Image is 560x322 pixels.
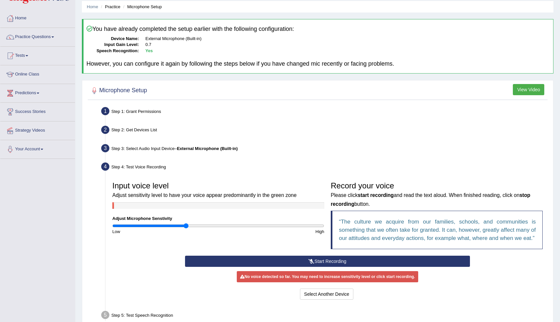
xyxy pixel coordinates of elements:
a: Strategy Videos [0,121,75,138]
div: Step 4: Test Voice Recording [98,161,550,175]
a: Home [87,4,98,9]
div: Step 1: Grant Permissions [98,105,550,119]
b: External Microphone (Built-in) [177,146,238,151]
button: View Video [513,84,544,95]
a: Your Account [0,140,75,157]
h4: You have already completed the setup earlier with the following configuration: [86,26,550,32]
a: Home [0,9,75,26]
dt: Input Gain Level: [86,42,139,48]
button: Start Recording [185,256,470,267]
a: Predictions [0,84,75,100]
a: Tests [0,47,75,63]
dd: 0.7 [145,42,550,48]
a: Online Class [0,65,75,82]
h3: Input voice level [112,182,324,199]
div: No voice detected so far. You may need to increase sensitivity level or click start recording. [237,271,418,282]
label: Adjust Microphone Senstivity [112,215,172,222]
div: Low [109,228,218,235]
dd: External Microphone (Built-in) [145,36,550,42]
b: stop recording [331,192,530,206]
div: Step 2: Get Devices List [98,124,550,138]
li: Microphone Setup [121,4,162,10]
h3: Record your voice [331,182,543,207]
div: Step 3: Select Audio Input Device [98,142,550,157]
a: Practice Questions [0,28,75,44]
a: Success Stories [0,103,75,119]
h2: Microphone Setup [89,86,147,96]
b: Yes [145,48,153,53]
button: Select Another Device [300,289,354,300]
div: High [218,228,328,235]
b: start recording [358,192,394,198]
small: Adjust sensitivity level to have your voice appear predominantly in the green zone [112,192,297,198]
h4: However, you can configure it again by following the steps below if you have changed mic recently... [86,61,550,67]
span: – [175,146,238,151]
small: Please click and read the text aloud. When finished reading, click on button. [331,192,530,206]
dt: Speech Recognition: [86,48,139,54]
q: The culture we acquire from our families, schools, and communities is something that we often tak... [339,219,536,241]
dt: Device Name: [86,36,139,42]
li: Practice [99,4,120,10]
